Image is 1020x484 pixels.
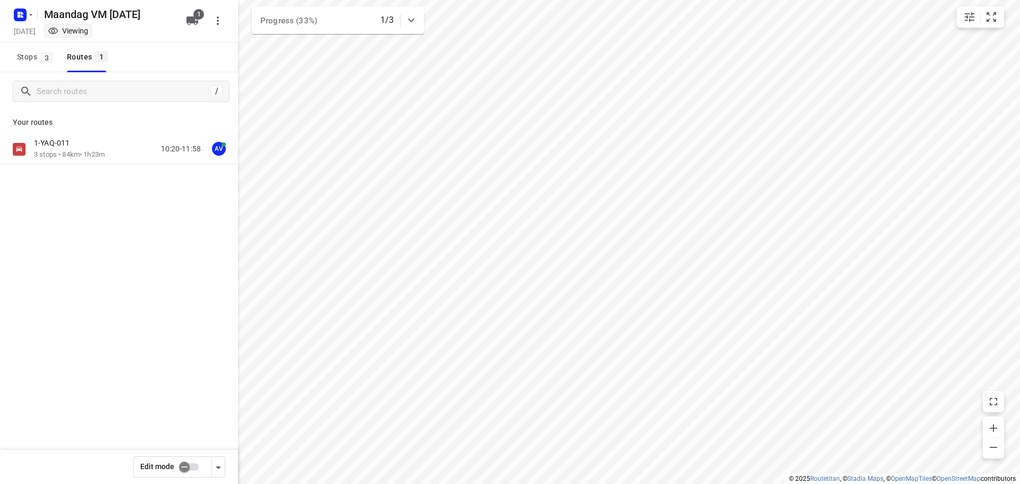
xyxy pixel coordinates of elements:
[957,6,1004,28] div: small contained button group
[161,143,201,155] p: 10:20-11:58
[810,475,840,482] a: Routetitan
[847,475,883,482] a: Stadia Maps
[891,475,932,482] a: OpenMapTiles
[260,16,317,26] span: Progress (33%)
[937,475,981,482] a: OpenStreetMap
[34,150,105,160] p: 3 stops • 84km • 1h23m
[95,51,108,62] span: 1
[252,6,424,34] div: Progress (33%)1/3
[48,26,88,36] div: You are currently in view mode. To make any changes, go to edit project.
[380,14,394,27] p: 1/3
[212,460,225,473] div: Driver app settings
[37,83,211,100] input: Search routes
[140,462,174,471] span: Edit mode
[17,50,56,64] span: Stops
[959,6,980,28] button: Map settings
[193,9,204,20] span: 1
[34,138,76,148] p: 1-YAQ-011
[67,50,111,64] div: Routes
[182,10,203,31] button: 1
[789,475,1016,482] li: © 2025 , © , © © contributors
[13,117,225,128] p: Your routes
[211,86,223,97] div: /
[207,10,228,31] button: More
[40,52,53,63] span: 3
